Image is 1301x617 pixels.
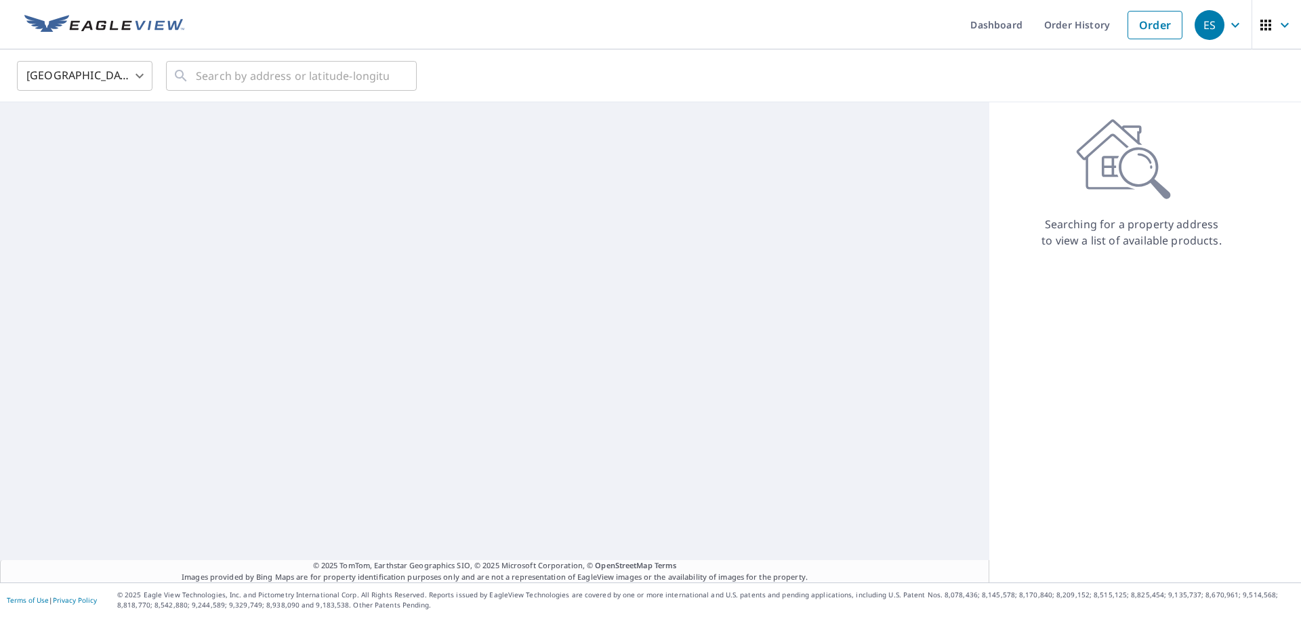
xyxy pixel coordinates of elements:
[7,595,49,605] a: Terms of Use
[7,596,97,604] p: |
[24,15,184,35] img: EV Logo
[1195,10,1224,40] div: ES
[655,560,677,570] a: Terms
[17,57,152,95] div: [GEOGRAPHIC_DATA]
[53,595,97,605] a: Privacy Policy
[313,560,677,572] span: © 2025 TomTom, Earthstar Geographics SIO, © 2025 Microsoft Corporation, ©
[117,590,1294,610] p: © 2025 Eagle View Technologies, Inc. and Pictometry International Corp. All Rights Reserved. Repo...
[1041,216,1222,249] p: Searching for a property address to view a list of available products.
[1128,11,1182,39] a: Order
[595,560,652,570] a: OpenStreetMap
[196,57,389,95] input: Search by address or latitude-longitude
